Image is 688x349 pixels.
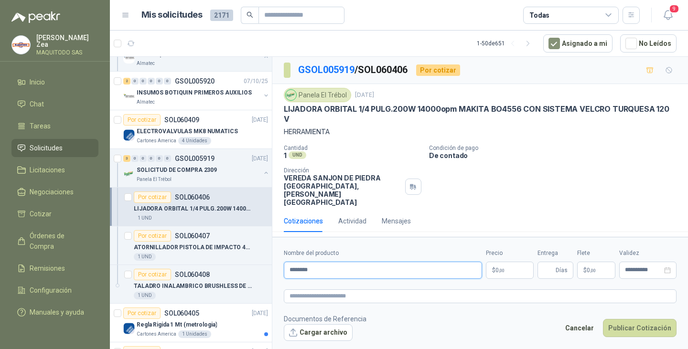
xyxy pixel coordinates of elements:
span: Órdenes de Compra [30,231,89,252]
span: Manuales y ayuda [30,307,84,317]
a: 2 0 0 0 0 0 GSOL00592007/10/25 Company LogoINSUMOS BOTIQUIN PRIMEROS AUXILIOSAlmatec [123,75,270,106]
p: SOL060407 [175,233,210,239]
p: HERRAMIENTA [284,127,677,137]
img: Company Logo [123,168,135,180]
a: Remisiones [11,259,98,277]
span: 9 [669,4,679,13]
span: 0 [587,267,596,273]
p: [PERSON_NAME] Zea [36,34,98,48]
p: VEREDA SANJON DE PIEDRA [GEOGRAPHIC_DATA] , [PERSON_NAME][GEOGRAPHIC_DATA] [284,174,401,206]
span: Inicio [30,77,45,87]
p: SOL060409 [164,116,199,123]
div: 0 [140,78,147,85]
a: Por cotizarSOL060406LIJADORA ORBITAL 1/4 PULG.200W 14000opm MAKITA BO4556 CON SISTEMA VELCRO TURQ... [110,188,272,226]
p: GSOL005919 [175,155,215,162]
p: [DATE] [252,154,268,163]
label: Validez [619,249,677,258]
span: Configuración [30,285,72,296]
span: ,00 [499,268,505,273]
div: Por cotizar [134,230,171,242]
label: Entrega [537,249,573,258]
p: Condición de pago [429,145,684,151]
a: 3 0 0 0 0 0 GSOL005919[DATE] Company LogoSOLICITUD DE COMPRA 2309Panela El Trébol [123,153,270,183]
div: 0 [140,155,147,162]
p: Almatec [137,98,155,106]
a: Cotizar [11,205,98,223]
p: Panela El Trébol [137,176,172,183]
p: SOLICITUD DE COMPRA 2309 [137,166,217,175]
p: MAQUITODO SAS [36,50,98,55]
span: Solicitudes [30,143,63,153]
p: LIJADORA ORBITAL 1/4 PULG.200W 14000opm MAKITA BO4556 CON SISTEMA VELCRO TURQUESA 120 V [284,104,677,125]
span: Cotizar [30,209,52,219]
img: Company Logo [123,91,135,102]
a: Por cotizarSOL060405[DATE] Company LogoRegla Rigida 1 Mt (metrologia)Cartones America1 Unidades [110,304,272,342]
span: Días [556,262,568,278]
p: Regla Rigida 1 Mt (metrologia) [137,320,217,329]
div: 1 UND [134,214,156,222]
a: Chat [11,95,98,113]
img: Company Logo [123,52,135,63]
div: 1 UND [134,253,156,261]
div: Por cotizar [134,191,171,203]
div: 1 UND [134,292,156,299]
span: Chat [30,99,44,109]
p: Cartones America [137,137,176,145]
a: Solicitudes [11,139,98,157]
label: Nombre del producto [284,249,482,258]
a: Configuración [11,281,98,299]
p: Documentos de Referencia [284,314,366,324]
h1: Mis solicitudes [141,8,203,22]
a: Manuales y ayuda [11,303,98,321]
span: ,00 [590,268,596,273]
p: 07/10/25 [244,77,268,86]
p: $ 0,00 [577,262,615,279]
p: [DATE] [252,116,268,125]
a: Tareas [11,117,98,135]
p: GSOL005920 [175,78,215,85]
p: ELECTROVALVULAS MK8 NUMATICS [137,127,238,136]
div: 0 [131,78,139,85]
p: Cantidad [284,145,421,151]
a: GSOL005919 [298,64,355,75]
span: Tareas [30,121,51,131]
span: Remisiones [30,263,65,274]
p: Dirección [284,167,401,174]
button: Cargar archivo [284,324,353,341]
p: [DATE] [252,309,268,318]
img: Company Logo [12,36,30,54]
div: 0 [164,78,171,85]
p: [DATE] [355,91,374,100]
div: Cotizaciones [284,216,323,226]
div: 1 - 50 de 651 [477,36,536,51]
div: Por cotizar [416,64,460,76]
p: De contado [429,151,684,159]
span: Negociaciones [30,187,74,197]
div: 0 [148,78,155,85]
label: Precio [486,249,534,258]
button: 9 [659,7,677,24]
div: Por cotizar [123,307,161,319]
div: 4 Unidades [178,137,211,145]
img: Company Logo [286,90,296,100]
img: Logo peakr [11,11,60,23]
div: 3 [123,155,130,162]
p: ATORNILLADOR PISTOLA DE IMPACTO 400NM CUADRANTE 1/2 [134,243,253,252]
div: Todas [529,10,549,21]
p: SOL060406 [175,194,210,201]
a: Negociaciones [11,183,98,201]
p: SOL060405 [164,310,199,317]
a: Por cotizarSOL060408TALADRO INALAMBRICO BRUSHLESS DE 1/2" DEWALT1 UND [110,265,272,304]
img: Company Logo [123,323,135,334]
div: UND [289,151,306,159]
div: 1 Unidades [178,330,211,338]
p: / SOL060406 [298,63,408,77]
p: Cartones America [137,330,176,338]
p: INSUMOS BOTIQUIN PRIMEROS AUXILIOS [137,88,252,97]
div: Actividad [338,216,366,226]
img: Company Logo [123,129,135,141]
a: Órdenes de Compra [11,227,98,255]
div: 2 [123,78,130,85]
span: 2171 [210,10,233,21]
div: Por cotizar [123,114,161,126]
